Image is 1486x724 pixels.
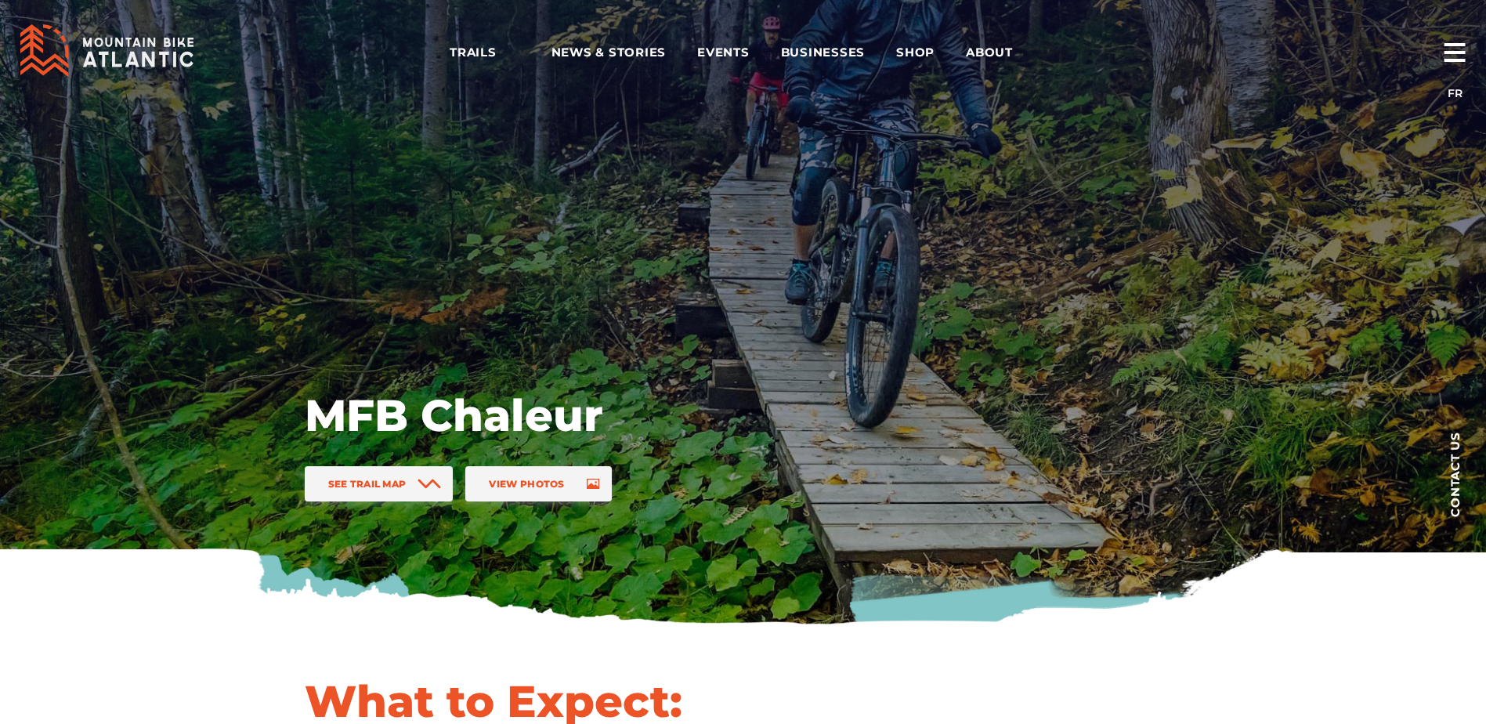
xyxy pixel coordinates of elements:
span: Shop [896,45,935,60]
span: View Photos [489,478,564,490]
span: About [966,45,1036,60]
span: Events [697,45,750,60]
a: See Trail Map [305,466,454,501]
a: View Photos [465,466,611,501]
span: Trails [450,45,520,60]
span: Businesses [781,45,866,60]
a: Contact us [1423,407,1486,541]
span: News & Stories [551,45,667,60]
span: See Trail Map [328,478,407,490]
a: FR [1448,86,1462,100]
span: Contact us [1449,432,1461,517]
h1: MFB Chaleur [305,388,806,443]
